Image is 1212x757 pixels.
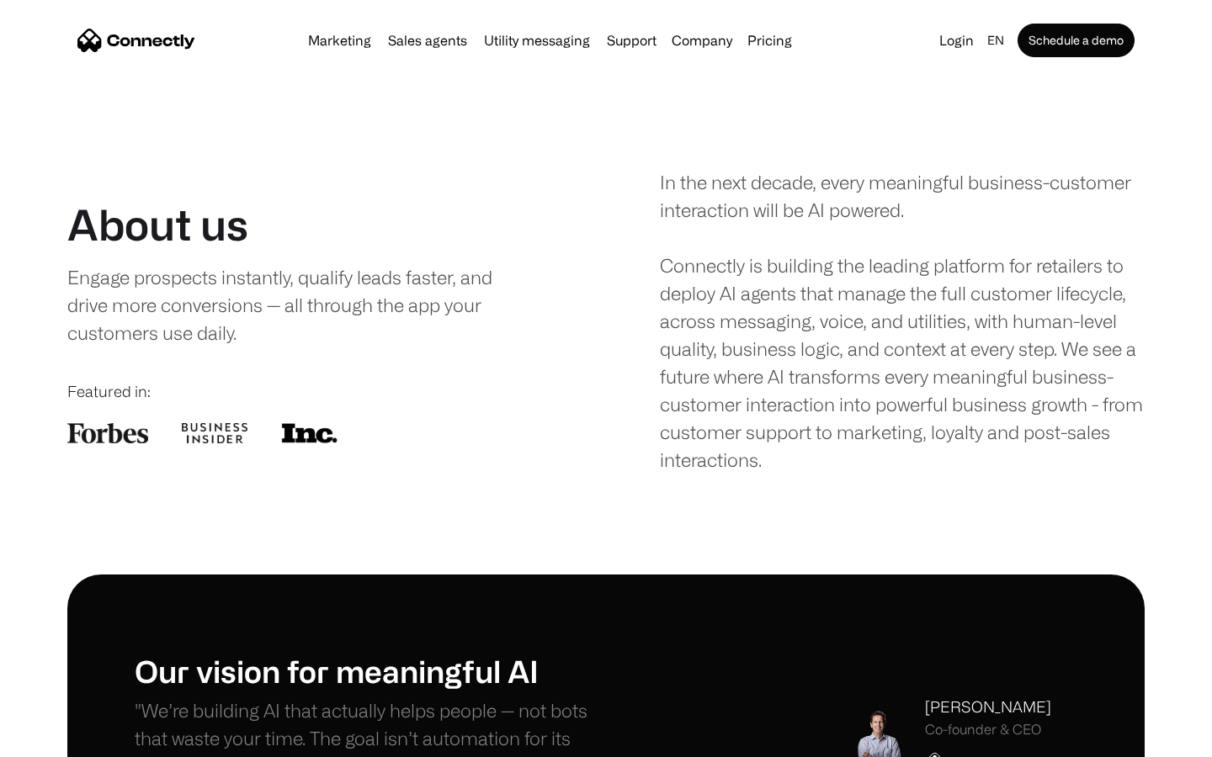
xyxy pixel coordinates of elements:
div: Featured in: [67,380,552,403]
a: Utility messaging [477,34,597,47]
div: In the next decade, every meaningful business-customer interaction will be AI powered. Connectly ... [660,168,1145,474]
div: en [981,29,1014,52]
a: home [77,28,195,53]
a: Support [600,34,663,47]
h1: About us [67,199,248,250]
a: Schedule a demo [1018,24,1135,57]
a: Sales agents [381,34,474,47]
div: Company [672,29,732,52]
aside: Language selected: English [17,726,101,751]
div: Co-founder & CEO [925,722,1051,738]
div: Engage prospects instantly, qualify leads faster, and drive more conversions — all through the ap... [67,263,528,347]
ul: Language list [34,728,101,751]
div: Company [667,29,737,52]
a: Marketing [301,34,378,47]
a: Login [933,29,981,52]
a: Pricing [741,34,799,47]
div: en [987,29,1004,52]
h1: Our vision for meaningful AI [135,653,606,689]
div: [PERSON_NAME] [925,696,1051,718]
